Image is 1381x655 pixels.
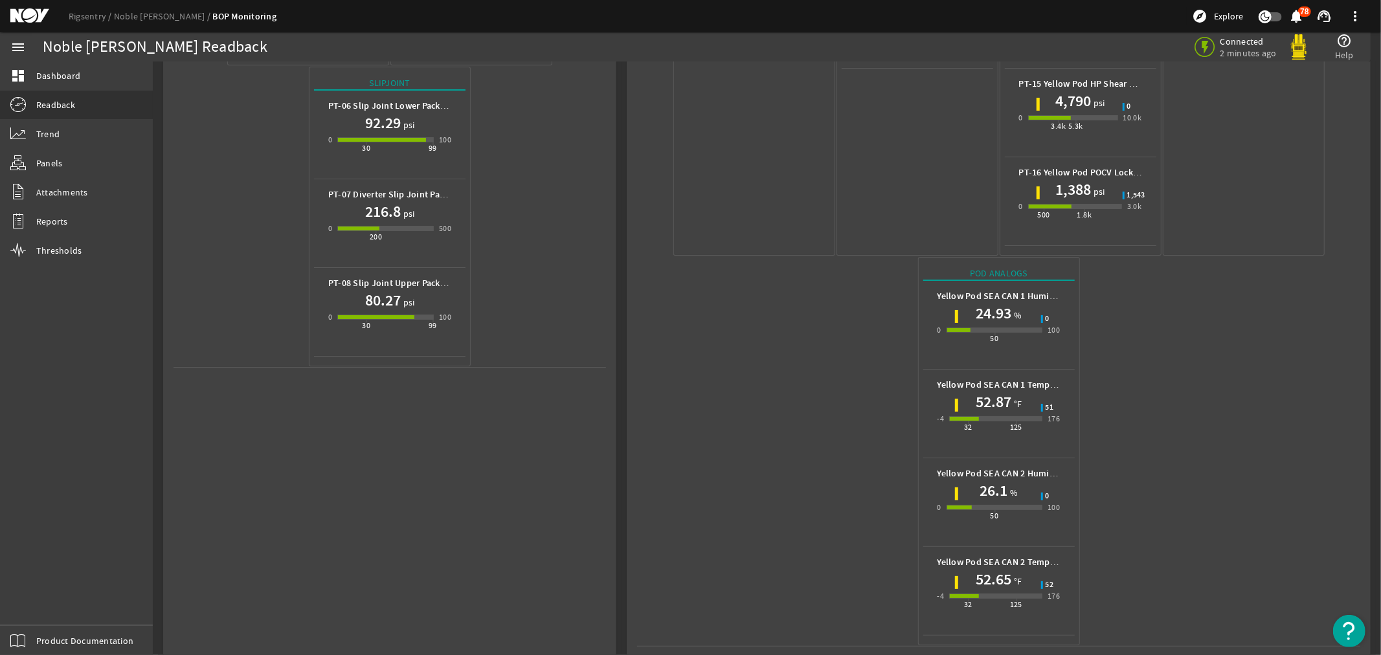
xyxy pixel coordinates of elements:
[36,215,68,228] span: Reports
[938,324,941,337] div: 0
[991,332,999,345] div: 50
[36,634,133,647] span: Product Documentation
[976,392,1011,412] h1: 52.87
[328,311,332,324] div: 0
[1187,6,1248,27] button: Explore
[439,133,451,146] div: 100
[1286,34,1312,60] img: Yellowpod.svg
[328,277,499,289] b: PT-08 Slip Joint Upper Packer Air Pressure
[1055,179,1091,200] h1: 1,388
[938,501,941,514] div: 0
[1051,120,1066,133] div: 3.4k
[328,188,535,201] b: PT-07 Diverter Slip Joint Packer Hydraulic Pressure
[328,222,332,235] div: 0
[1010,421,1022,434] div: 125
[1316,8,1332,24] mat-icon: support_agent
[1037,208,1050,221] div: 500
[36,69,80,82] span: Dashboard
[1048,590,1060,603] div: 176
[1007,486,1018,499] span: %
[1127,192,1145,199] span: 1,543
[370,230,382,243] div: 200
[69,10,114,22] a: Rigsentry
[439,311,451,324] div: 100
[976,303,1011,324] h1: 24.93
[938,467,1066,480] b: Yellow Pod SEA CAN 2 Humidity
[1048,324,1060,337] div: 100
[1214,10,1243,23] span: Explore
[314,76,466,91] div: Slipjoint
[365,201,401,222] h1: 216.8
[1127,103,1131,111] span: 0
[213,10,277,23] a: BOP Monitoring
[429,142,437,155] div: 99
[1011,397,1022,410] span: °F
[938,290,1066,302] b: Yellow Pod SEA CAN 1 Humidity
[1046,581,1054,589] span: 52
[401,296,415,309] span: psi
[1010,598,1022,611] div: 125
[1335,49,1354,61] span: Help
[36,98,75,111] span: Readback
[1220,47,1277,59] span: 2 minutes ago
[328,100,499,112] b: PT-06 Slip Joint Lower Packer Air Pressure
[36,128,60,140] span: Trend
[429,319,437,332] div: 99
[43,41,267,54] div: Noble [PERSON_NAME] Readback
[1340,1,1371,32] button: more_vert
[964,598,972,611] div: 32
[1046,404,1054,412] span: 51
[938,379,1080,391] b: Yellow Pod SEA CAN 1 Temperature
[938,556,1080,568] b: Yellow Pod SEA CAN 2 Temperature
[1123,111,1142,124] div: 10.0k
[1337,33,1353,49] mat-icon: help_outline
[980,480,1007,501] h1: 26.1
[363,142,371,155] div: 30
[1048,501,1060,514] div: 100
[10,39,26,55] mat-icon: menu
[401,118,415,131] span: psi
[1091,185,1105,198] span: psi
[1011,575,1022,588] span: °F
[1019,200,1023,213] div: 0
[363,319,371,332] div: 30
[36,244,82,257] span: Thresholds
[1011,309,1022,322] span: %
[964,421,972,434] div: 32
[1289,8,1305,24] mat-icon: notifications
[1019,111,1023,124] div: 0
[1019,166,1171,179] b: PT-16 Yellow Pod POCV Lock Pressure
[1077,208,1092,221] div: 1.8k
[1290,10,1303,23] button: 78
[1333,615,1365,647] button: Open Resource Center
[923,267,1075,281] div: Pod Analogs
[1046,315,1050,323] span: 0
[938,412,945,425] div: -4
[36,186,88,199] span: Attachments
[1192,8,1207,24] mat-icon: explore
[1048,412,1060,425] div: 176
[1055,91,1091,111] h1: 4,790
[10,68,26,83] mat-icon: dashboard
[1127,200,1142,213] div: 3.0k
[328,133,332,146] div: 0
[1068,120,1083,133] div: 5.3k
[36,157,63,170] span: Panels
[1019,78,1185,90] b: PT-15 Yellow Pod HP Shear Ram Pressure
[938,590,945,603] div: -4
[976,569,1011,590] h1: 52.65
[439,222,451,235] div: 500
[365,113,401,133] h1: 92.29
[114,10,213,22] a: Noble [PERSON_NAME]
[401,207,415,220] span: psi
[1220,36,1277,47] span: Connected
[1091,96,1105,109] span: psi
[365,290,401,311] h1: 80.27
[991,509,999,522] div: 50
[1046,493,1050,500] span: 0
